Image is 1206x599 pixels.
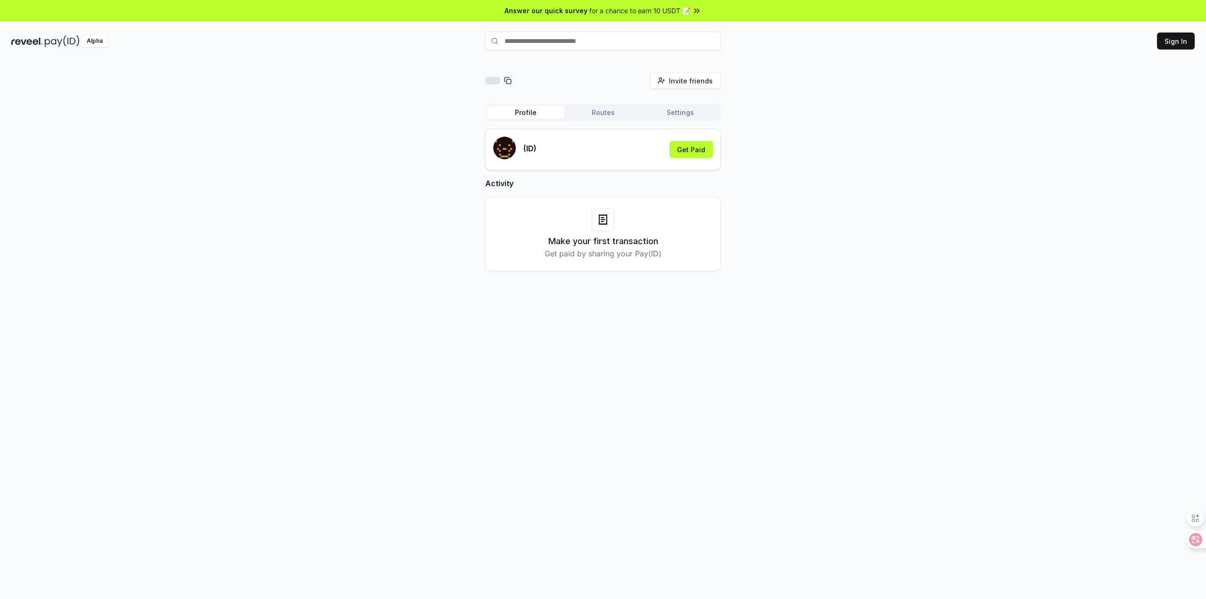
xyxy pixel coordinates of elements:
button: Profile [487,106,564,119]
img: pay_id [45,35,80,47]
p: (ID) [523,143,537,154]
button: Settings [642,106,719,119]
h2: Activity [485,178,721,189]
button: Routes [564,106,642,119]
span: for a chance to earn 10 USDT 📝 [589,6,690,16]
button: Sign In [1157,33,1195,49]
p: Get paid by sharing your Pay(ID) [545,248,661,259]
img: reveel_dark [11,35,43,47]
button: Get Paid [669,141,713,158]
h3: Make your first transaction [548,235,658,248]
span: Invite friends [669,76,713,86]
div: Alpha [81,35,108,47]
button: Invite friends [650,72,721,89]
span: Answer our quick survey [505,6,587,16]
